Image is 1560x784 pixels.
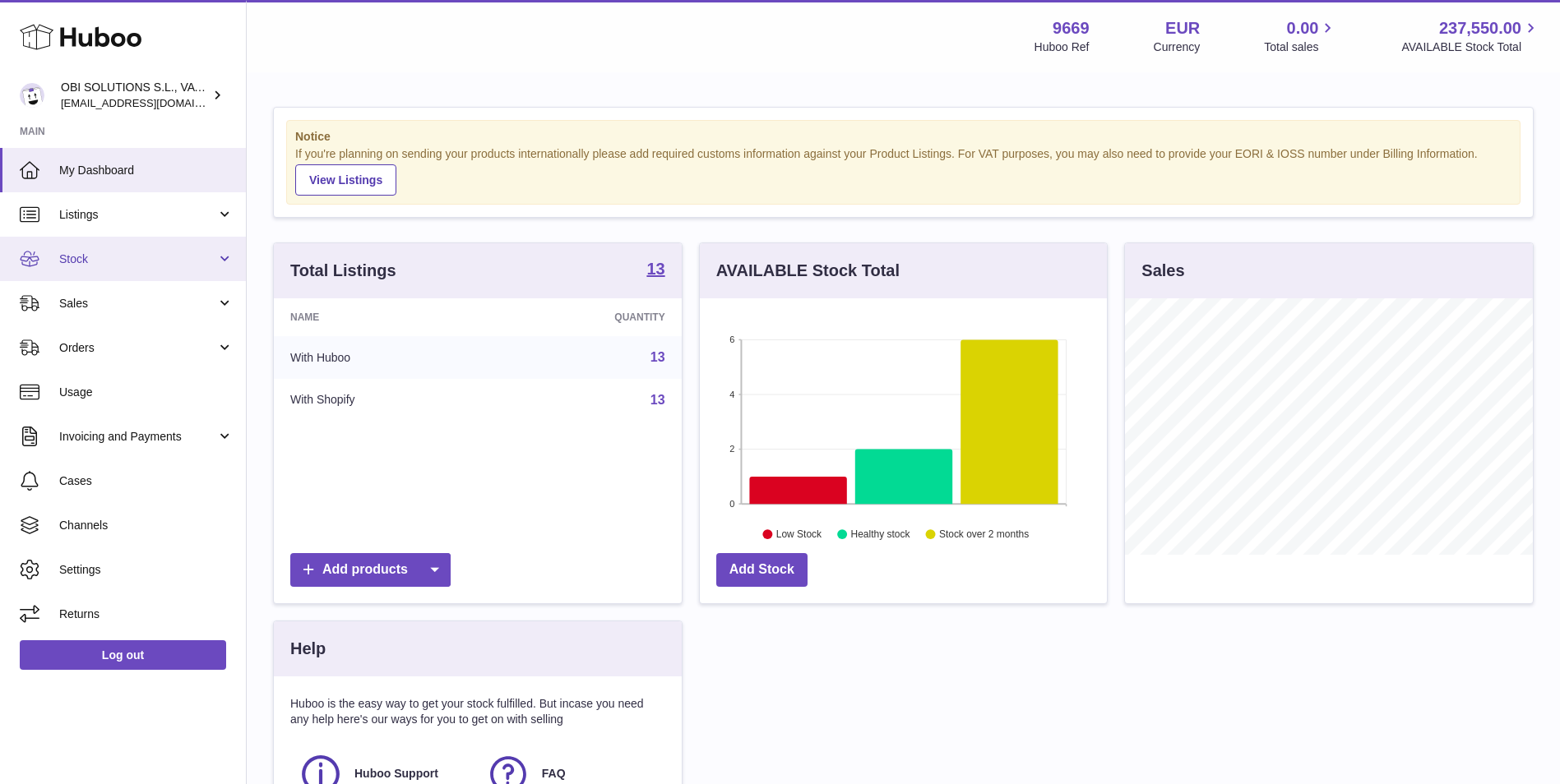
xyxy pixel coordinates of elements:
span: Usage [59,385,234,400]
span: AVAILABLE Stock Total [1401,39,1540,55]
text: Stock over 2 months [939,528,1029,540]
span: Invoicing and Payments [59,429,216,445]
h3: Total Listings [290,260,396,282]
text: 6 [729,334,734,344]
text: Low Stock [776,528,822,540]
text: 2 [729,444,734,454]
span: Cases [59,473,234,489]
th: Quantity [493,298,681,336]
span: Returns [59,606,234,622]
span: Total sales [1264,39,1337,55]
strong: EUR [1165,17,1200,39]
td: With Huboo [274,336,493,379]
span: Stock [59,251,216,267]
td: With Shopify [274,379,493,422]
span: Orders [59,340,216,356]
span: My Dashboard [59,163,234,178]
th: Name [274,298,493,336]
span: 237,550.00 [1439,17,1521,39]
span: 0.00 [1287,17,1319,39]
a: 0.00 Total sales [1264,17,1337,55]
a: Add products [290,553,451,587]
strong: 9669 [1053,17,1090,39]
div: Huboo Ref [1035,39,1090,55]
span: [EMAIL_ADDRESS][DOMAIN_NAME] [61,96,242,109]
a: Add Stock [716,553,808,587]
h3: Help [290,638,326,660]
strong: Notice [295,129,1511,145]
span: Listings [59,207,216,223]
p: Huboo is the easy way to get your stock fulfilled. But incase you need any help here's our ways f... [290,696,665,727]
h3: AVAILABLE Stock Total [716,260,900,282]
span: Channels [59,518,234,533]
span: Sales [59,296,216,311]
span: Huboo Support [354,766,438,782]
a: 13 [650,393,665,407]
a: 13 [650,350,665,364]
span: FAQ [542,766,566,782]
h3: Sales [1141,260,1184,282]
text: 4 [729,390,734,399]
a: 13 [646,261,664,280]
a: 237,550.00 AVAILABLE Stock Total [1401,17,1540,55]
strong: 13 [646,261,664,277]
a: View Listings [295,164,396,196]
text: 0 [729,499,734,509]
a: Log out [20,640,226,670]
text: Healthy stock [850,528,910,540]
div: Currency [1154,39,1201,55]
div: OBI SOLUTIONS S.L., VAT: B70911078 [61,80,209,111]
span: Settings [59,562,234,578]
img: internalAdmin-9669@internal.huboo.com [20,83,44,108]
div: If you're planning on sending your products internationally please add required customs informati... [295,146,1511,196]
